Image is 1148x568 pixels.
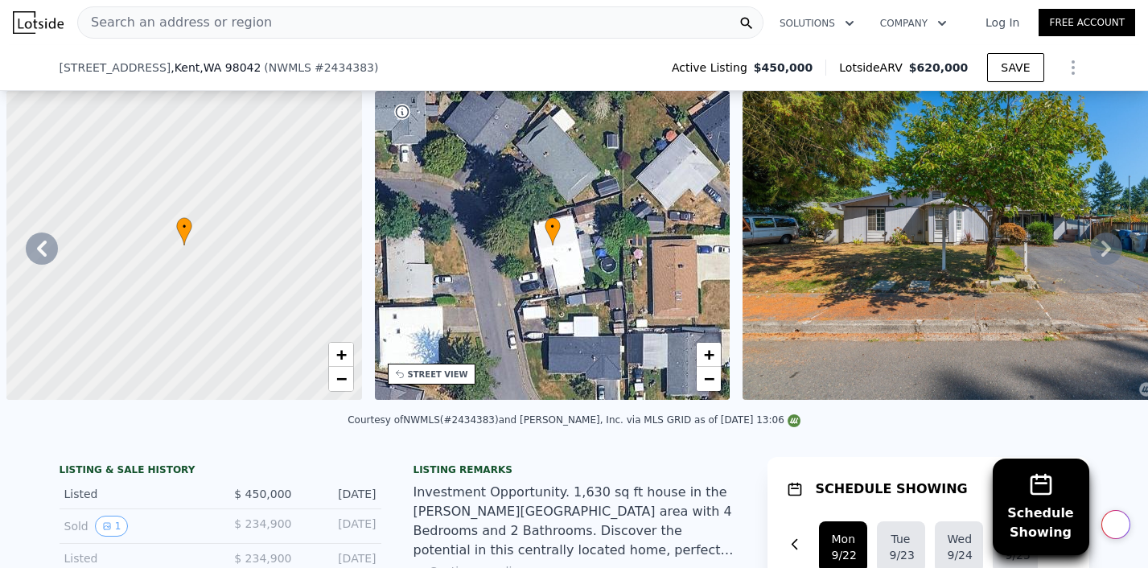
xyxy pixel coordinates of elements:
span: • [176,220,192,234]
span: + [335,344,346,364]
a: Free Account [1039,9,1135,36]
span: Search an address or region [78,13,272,32]
button: Company [867,9,960,38]
div: Investment Opportunity. 1,630 sq ft house in the [PERSON_NAME][GEOGRAPHIC_DATA] area with 4 Bedro... [414,483,735,560]
div: 9/23 [890,547,912,563]
div: LISTING & SALE HISTORY [60,463,381,480]
div: [DATE] [305,550,376,566]
div: ( ) [264,60,378,76]
span: $ 234,900 [234,552,291,565]
img: Lotside [13,11,64,34]
div: 9/25 [1006,547,1028,563]
span: • [545,220,561,234]
a: Zoom out [697,367,721,391]
div: Sold [64,516,208,537]
div: 9/22 [832,547,854,563]
a: Log In [966,14,1039,31]
div: Listing remarks [414,463,735,476]
span: $ 450,000 [234,488,291,500]
span: Active Listing [672,60,754,76]
div: • [176,217,192,245]
span: [STREET_ADDRESS] [60,60,171,76]
div: Courtesy of NWMLS (#2434383) and [PERSON_NAME], Inc. via MLS GRID as of [DATE] 13:06 [348,414,800,426]
span: − [704,368,714,389]
div: [DATE] [305,486,376,502]
span: − [335,368,346,389]
span: , Kent [171,60,261,76]
button: ScheduleShowing [993,459,1089,555]
span: NWMLS [269,61,311,74]
div: Tue [890,531,912,547]
img: NWMLS Logo [788,414,800,427]
div: Listed [64,550,208,566]
div: Wed [948,531,970,547]
a: Zoom in [697,343,721,367]
span: , WA 98042 [200,61,261,74]
div: STREET VIEW [408,368,468,381]
div: • [545,217,561,245]
div: 9/24 [948,547,970,563]
h1: SCHEDULE SHOWING [816,480,968,499]
div: Mon [832,531,854,547]
span: + [704,344,714,364]
div: Listed [64,486,208,502]
button: SAVE [987,53,1043,82]
span: $450,000 [754,60,813,76]
button: Show Options [1057,51,1089,84]
span: # 2434383 [315,61,374,74]
div: [DATE] [305,516,376,537]
span: $620,000 [909,61,969,74]
button: View historical data [95,516,129,537]
button: Solutions [767,9,867,38]
a: Zoom out [329,367,353,391]
span: $ 234,900 [234,517,291,530]
span: Lotside ARV [839,60,908,76]
a: Zoom in [329,343,353,367]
